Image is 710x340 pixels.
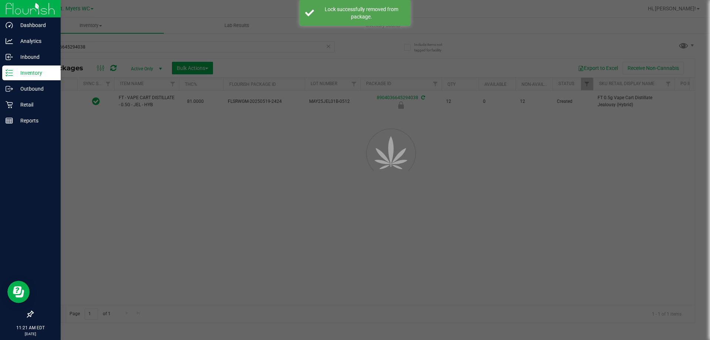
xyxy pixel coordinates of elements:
p: Outbound [13,84,57,93]
inline-svg: Analytics [6,37,13,45]
div: Lock successfully removed from package. [318,6,405,20]
p: Reports [13,116,57,125]
p: 11:21 AM EDT [3,324,57,331]
inline-svg: Reports [6,117,13,124]
p: Inventory [13,68,57,77]
inline-svg: Retail [6,101,13,108]
inline-svg: Dashboard [6,21,13,29]
p: Dashboard [13,21,57,30]
p: Analytics [13,37,57,46]
p: Retail [13,100,57,109]
inline-svg: Inbound [6,53,13,61]
p: Inbound [13,53,57,61]
inline-svg: Outbound [6,85,13,92]
iframe: Resource center [7,281,30,303]
inline-svg: Inventory [6,69,13,77]
p: [DATE] [3,331,57,337]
